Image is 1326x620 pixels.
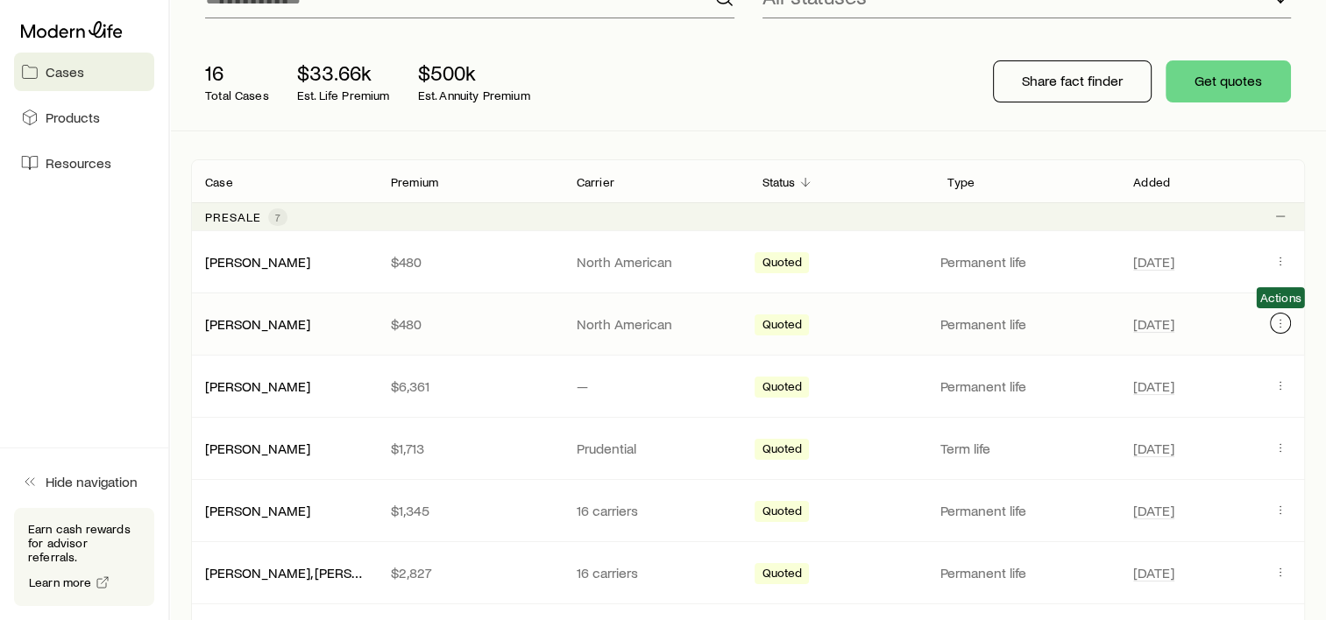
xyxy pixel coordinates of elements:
[1166,60,1291,102] button: Get quotes
[46,109,100,126] span: Products
[940,253,1112,271] p: Permanent life
[577,377,734,395] p: —
[577,564,734,581] p: 16 carriers
[391,175,438,189] p: Premium
[205,564,363,582] div: [PERSON_NAME], [PERSON_NAME]
[14,462,154,501] button: Hide navigation
[418,60,530,85] p: $500k
[577,502,734,519] p: 16 carriers
[940,377,1112,395] p: Permanent life
[1133,377,1174,395] span: [DATE]
[1260,291,1301,305] span: Actions
[577,315,734,333] p: North American
[29,576,92,588] span: Learn more
[762,504,802,522] span: Quoted
[205,175,233,189] p: Case
[1133,502,1174,519] span: [DATE]
[391,440,549,457] p: $1,713
[940,502,1112,519] p: Permanent life
[14,508,154,606] div: Earn cash rewards for advisor referrals.Learn more
[205,502,310,518] a: [PERSON_NAME]
[762,317,802,335] span: Quoted
[46,473,138,490] span: Hide navigation
[940,315,1112,333] p: Permanent life
[205,315,310,332] a: [PERSON_NAME]
[1022,72,1123,89] p: Share fact finder
[762,255,802,273] span: Quoted
[947,175,975,189] p: Type
[391,502,549,519] p: $1,345
[205,210,261,224] p: Presale
[940,440,1112,457] p: Term life
[46,63,84,81] span: Cases
[205,253,310,271] div: [PERSON_NAME]
[993,60,1152,102] button: Share fact finder
[205,440,310,456] a: [PERSON_NAME]
[1133,175,1170,189] p: Added
[205,60,269,85] p: 16
[275,210,280,224] span: 7
[391,315,549,333] p: $480
[205,564,420,581] a: [PERSON_NAME], [PERSON_NAME]
[940,564,1112,581] p: Permanent life
[762,566,802,584] span: Quoted
[577,175,614,189] p: Carrier
[762,379,802,398] span: Quoted
[1133,564,1174,581] span: [DATE]
[205,502,310,520] div: [PERSON_NAME]
[205,253,310,270] a: [PERSON_NAME]
[391,253,549,271] p: $480
[418,88,530,102] p: Est. Annuity Premium
[577,440,734,457] p: Prudential
[14,144,154,182] a: Resources
[762,441,802,460] span: Quoted
[297,88,390,102] p: Est. Life Premium
[46,154,111,172] span: Resources
[14,53,154,91] a: Cases
[205,377,310,394] a: [PERSON_NAME]
[391,564,549,581] p: $2,827
[14,98,154,137] a: Products
[297,60,390,85] p: $33.66k
[391,377,549,395] p: $6,361
[1133,253,1174,271] span: [DATE]
[28,522,140,564] p: Earn cash rewards for advisor referrals.
[205,315,310,334] div: [PERSON_NAME]
[205,440,310,458] div: [PERSON_NAME]
[762,175,795,189] p: Status
[205,88,269,102] p: Total Cases
[205,377,310,396] div: [PERSON_NAME]
[1133,315,1174,333] span: [DATE]
[577,253,734,271] p: North American
[1133,440,1174,457] span: [DATE]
